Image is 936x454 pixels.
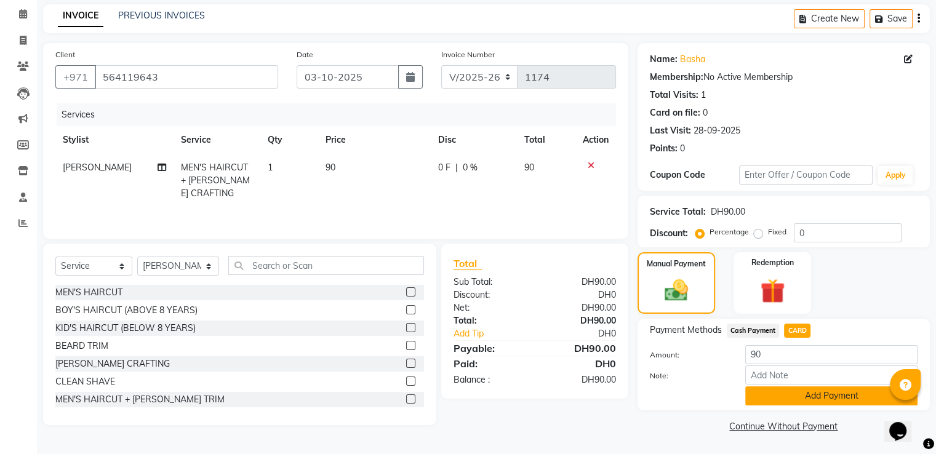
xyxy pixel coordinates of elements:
th: Total [517,126,575,154]
div: Discount: [650,227,688,240]
span: 90 [524,162,534,173]
div: Discount: [444,289,535,301]
button: +971 [55,65,96,89]
div: Net: [444,301,535,314]
div: DH90.00 [535,314,625,327]
label: Invoice Number [441,49,495,60]
div: BEARD TRIM [55,340,108,352]
label: Manual Payment [647,258,706,269]
iframe: chat widget [884,405,924,442]
div: DH90.00 [711,205,745,218]
div: Last Visit: [650,124,691,137]
div: DH90.00 [535,276,625,289]
label: Amount: [641,349,736,360]
input: Enter Offer / Coupon Code [739,165,873,185]
div: BOY'S HAIRCUT (ABOVE 8 YEARS) [55,304,198,317]
div: DH0 [535,356,625,371]
div: Sub Total: [444,276,535,289]
div: Name: [650,53,678,66]
span: 0 % [463,161,478,174]
div: Balance : [444,373,535,386]
div: Service Total: [650,205,706,218]
div: DH0 [535,289,625,301]
div: 28-09-2025 [694,124,740,137]
img: _gift.svg [753,276,793,306]
span: CARD [784,324,810,338]
span: Total [454,257,482,270]
label: Redemption [751,257,794,268]
label: Client [55,49,75,60]
div: Payable: [444,341,535,356]
img: _cash.svg [657,277,695,304]
th: Stylist [55,126,174,154]
input: Amount [745,345,918,364]
div: [PERSON_NAME] CRAFTING [55,357,170,370]
th: Qty [260,126,318,154]
button: Create New [794,9,865,28]
div: Services [57,103,625,126]
div: MEN'S HAIRCUT + [PERSON_NAME] TRIM [55,393,225,406]
a: INVOICE [58,5,103,27]
span: 1 [268,162,273,173]
button: Add Payment [745,386,918,405]
div: 0 [703,106,708,119]
div: Paid: [444,356,535,371]
th: Price [318,126,431,154]
th: Action [575,126,616,154]
div: DH90.00 [535,301,625,314]
label: Percentage [710,226,749,237]
span: MEN'S HAIRCUT + [PERSON_NAME] CRAFTING [181,162,250,199]
div: DH90.00 [535,341,625,356]
input: Search by Name/Mobile/Email/Code [95,65,278,89]
a: PREVIOUS INVOICES [118,10,205,21]
span: | [455,161,458,174]
div: No Active Membership [650,71,918,84]
div: Total Visits: [650,89,698,102]
span: 0 F [438,161,450,174]
span: Payment Methods [650,324,722,337]
input: Add Note [745,365,918,384]
div: Points: [650,142,678,155]
div: 1 [701,89,706,102]
a: Basha [680,53,705,66]
div: Total: [444,314,535,327]
div: Card on file: [650,106,700,119]
th: Disc [431,126,517,154]
button: Save [870,9,913,28]
div: 0 [680,142,685,155]
div: DH0 [550,327,625,340]
th: Service [174,126,260,154]
button: Apply [878,166,913,185]
a: Add Tip [444,327,550,340]
div: Membership: [650,71,703,84]
div: KID'S HAIRCUT (BELOW 8 YEARS) [55,322,196,335]
div: CLEAN SHAVE [55,375,115,388]
span: 90 [326,162,335,173]
label: Fixed [768,226,786,237]
div: DH90.00 [535,373,625,386]
label: Note: [641,370,736,381]
label: Date [297,49,313,60]
a: Continue Without Payment [640,420,927,433]
span: Cash Payment [727,324,780,338]
span: [PERSON_NAME] [63,162,132,173]
div: MEN'S HAIRCUT [55,286,122,299]
input: Search or Scan [228,256,424,275]
div: Coupon Code [650,169,739,181]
